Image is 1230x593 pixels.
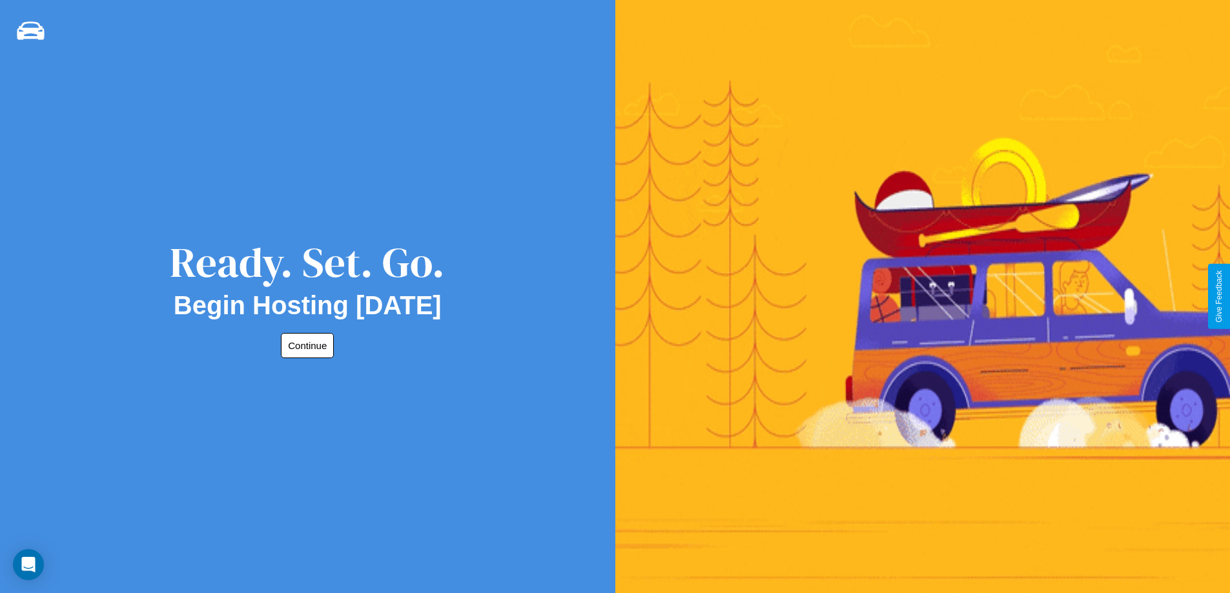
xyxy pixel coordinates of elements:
div: Open Intercom Messenger [13,549,44,580]
div: Give Feedback [1215,270,1224,323]
button: Continue [281,333,334,358]
h2: Begin Hosting [DATE] [174,291,442,320]
div: Ready. Set. Go. [170,234,445,291]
